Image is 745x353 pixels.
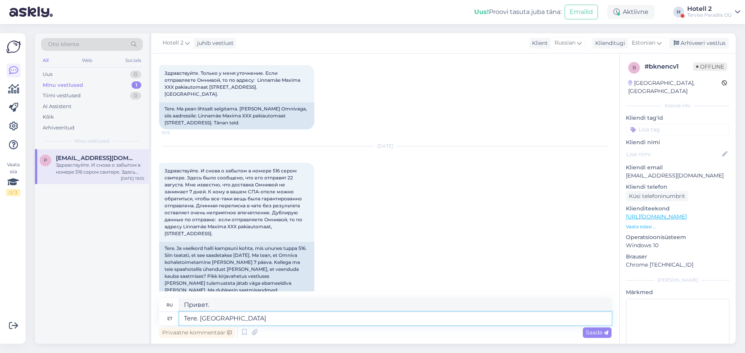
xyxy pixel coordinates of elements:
[165,70,301,97] span: Здравствуйте. Только у меня уточнение. Если отправляете Омнивой, то по адресу: Linnamäe Maxima XX...
[626,183,729,191] p: Kliendi telefon
[474,7,561,17] div: Proovi tasuta juba täna:
[43,124,74,132] div: Arhiveeritud
[56,162,144,176] div: Здравствуйте. И снова о забытом в номере 516 сером свитере. Здесь было сообщено, что его отправят...
[41,55,50,65] div: All
[44,157,47,163] span: p
[167,312,172,325] div: et
[632,65,636,71] span: b
[626,172,729,180] p: [EMAIL_ADDRESS][DOMAIN_NAME]
[626,288,729,296] p: Märkmed
[130,71,141,78] div: 0
[80,55,94,65] div: Web
[6,189,20,196] div: 0 / 3
[687,6,732,12] div: Hotell 2
[166,298,173,312] div: ru
[43,92,81,100] div: Tiimi vestlused
[607,5,655,19] div: Aktiivne
[130,92,141,100] div: 0
[6,161,20,196] div: Vaata siia
[626,164,729,172] p: Kliendi email
[554,39,575,47] span: Russian
[121,176,144,181] div: [DATE] 19:55
[626,124,729,135] input: Lisa tag
[159,143,612,150] div: [DATE]
[669,38,729,48] div: Arhiveeri vestlus
[626,253,729,261] p: Brauser
[48,40,79,48] span: Otsi kliente
[626,241,729,250] p: Windows 10
[673,7,684,17] div: H
[161,130,191,136] span: 13:13
[474,8,489,15] b: Uus!
[645,62,693,71] div: # bknencv1
[626,150,721,158] input: Lisa nimi
[628,79,722,95] div: [GEOGRAPHIC_DATA], [GEOGRAPHIC_DATA]
[43,81,83,89] div: Minu vestlused
[687,6,740,18] a: Hotell 2Tervise Paradiis OÜ
[626,102,729,109] div: Kliendi info
[626,277,729,284] div: [PERSON_NAME]
[687,12,732,18] div: Tervise Paradiis OÜ
[6,40,21,54] img: Askly Logo
[43,103,71,110] div: AI Assistent
[626,223,729,230] p: Vaata edasi ...
[159,242,314,311] div: Tere. Ja veelkord halli kampsuni kohta, mis ununes tuppa 516. Siin teatati, et see saadetakse [DA...
[124,55,143,65] div: Socials
[529,39,548,47] div: Klient
[626,114,729,122] p: Kliendi tag'id
[74,138,109,145] span: Minu vestlused
[179,298,612,312] textarea: Привет.
[43,71,52,78] div: Uus
[179,312,612,325] textarea: Tere. [GEOGRAPHIC_DATA]
[165,168,303,236] span: Здравствуйте. И снова о забытом в номере 516 сером свитере. Здесь было сообщено, что его отправят...
[626,213,687,220] a: [URL][DOMAIN_NAME]
[565,5,598,19] button: Emailid
[626,191,688,201] div: Küsi telefoninumbrit
[159,102,314,129] div: Tere. Ma pean lihtsalt selgitama. [PERSON_NAME] Omnivaga, siis aadressile: Linnamäe Maxima XXX pa...
[163,39,184,47] span: Hotell 2
[56,155,137,162] span: plejada@list.ru
[693,62,727,71] span: Offline
[626,233,729,241] p: Operatsioonisüsteem
[626,138,729,146] p: Kliendi nimi
[159,327,235,338] div: Privaatne kommentaar
[632,39,655,47] span: Estonian
[592,39,625,47] div: Klienditugi
[626,261,729,269] p: Chrome [TECHNICAL_ID]
[586,329,608,336] span: Saada
[43,113,54,121] div: Kõik
[132,81,141,89] div: 1
[626,205,729,213] p: Klienditeekond
[194,39,234,47] div: juhib vestlust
